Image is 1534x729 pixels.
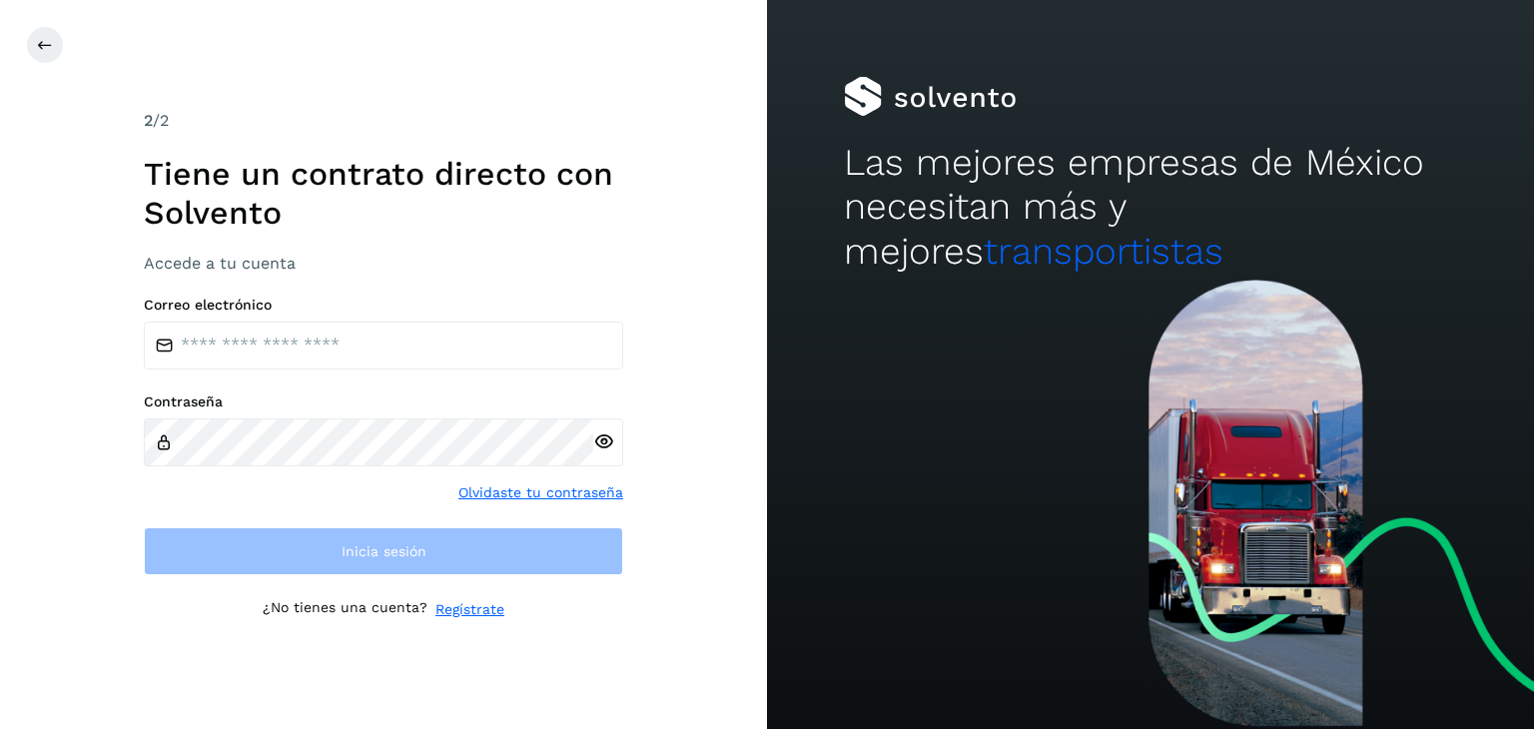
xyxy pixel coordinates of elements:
span: 2 [144,111,153,130]
h2: Las mejores empresas de México necesitan más y mejores [844,141,1457,274]
h3: Accede a tu cuenta [144,254,623,273]
div: /2 [144,109,623,133]
a: Olvidaste tu contraseña [458,482,623,503]
p: ¿No tienes una cuenta? [263,599,427,620]
a: Regístrate [435,599,504,620]
label: Contraseña [144,393,623,410]
span: transportistas [984,230,1223,273]
button: Inicia sesión [144,527,623,575]
h1: Tiene un contrato directo con Solvento [144,155,623,232]
span: Inicia sesión [342,544,426,558]
label: Correo electrónico [144,297,623,314]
